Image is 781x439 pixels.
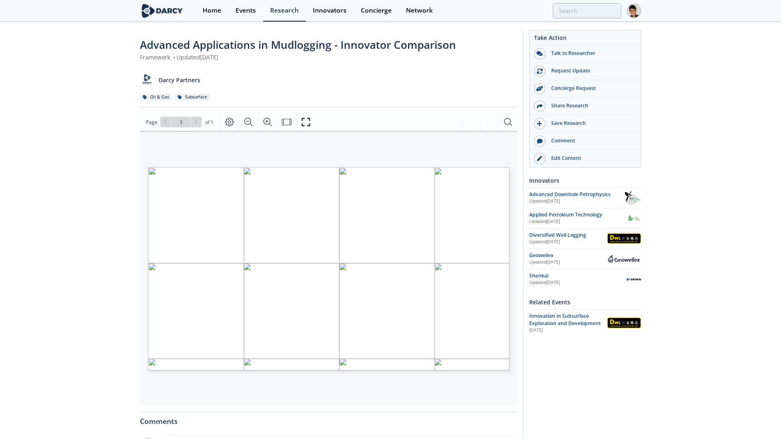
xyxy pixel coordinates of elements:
[529,191,623,198] div: Advanced Downhole Petrophysics
[159,76,200,84] p: Darcy Partners
[172,53,177,61] span: •
[607,254,641,264] img: Geowellex
[140,53,517,61] div: Framework Updated [DATE]
[529,218,627,225] div: Updated [DATE]
[529,211,627,218] div: Applied Petroleum Technology
[140,37,456,52] span: Advanced Applications in Mudlogging - Innovator Comparison
[627,4,641,18] img: Profile
[140,94,172,101] div: Oil & Gas
[529,239,607,245] div: Updated [DATE]
[140,412,517,425] div: Comments
[529,191,641,205] a: Advanced Downhole Petrophysics Updated[DATE] Advanced Downhole Petrophysics
[203,7,221,14] div: Home
[530,33,641,45] div: Take Action
[545,155,637,162] div: Edit Content
[529,232,641,246] a: Diversified Well Logging Updated[DATE] Diversified Well Logging
[607,317,641,328] img: Diversified Well Logging
[545,120,637,127] div: Save Research
[553,3,621,18] input: Advanced Search
[270,7,299,14] div: Research
[529,252,641,266] a: Geowellex Updated[DATE] Geowellex
[361,7,392,14] div: Concierge
[545,85,637,92] div: Concierge Request
[545,102,637,109] div: Share Research
[529,173,641,188] div: Innovators
[529,259,607,266] div: Updated [DATE]
[545,137,637,144] div: Comment
[747,406,773,431] iframe: chat widget
[529,252,607,259] div: Geowellex
[529,312,641,334] a: Innovation in Subsurface Exploration and Development [DATE] Diversified Well Logging
[545,67,637,74] div: Request Update
[529,272,627,280] div: Shenkai
[529,295,641,309] div: Related Events
[529,211,641,225] a: Applied Petroleum Technology Updated[DATE] Applied Petroleum Technology
[406,7,433,14] div: Network
[530,150,641,167] a: Edit Content
[607,233,641,244] img: Diversified Well Logging
[236,7,256,14] div: Events
[529,280,627,286] div: Updated [DATE]
[529,327,601,334] div: [DATE]
[529,232,607,239] div: Diversified Well Logging
[529,312,601,327] span: Innovation in Subsurface Exploration and Development
[623,191,641,205] img: Advanced Downhole Petrophysics
[627,272,641,286] img: Shenkai
[627,211,641,225] img: Applied Petroleum Technology
[529,198,623,205] div: Updated [DATE]
[529,272,641,286] a: Shenkai Updated[DATE] Shenkai
[175,94,210,101] div: Subsurface
[313,7,347,14] div: Innovators
[545,50,637,57] div: Talk to Researcher
[140,4,184,18] img: logo-wide.svg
